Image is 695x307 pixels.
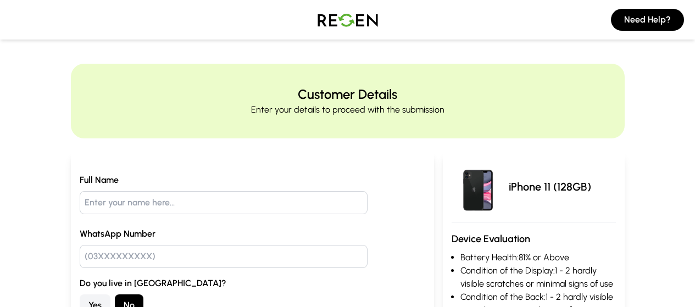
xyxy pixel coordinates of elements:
[452,160,504,213] img: iPhone 11
[309,4,386,35] img: Logo
[80,191,368,214] input: Enter your name here...
[460,251,616,264] li: Battery Health: 81% or Above
[611,9,684,31] button: Need Help?
[460,264,616,291] li: Condition of the Display: 1 - 2 hardly visible scratches or minimal signs of use
[80,277,425,290] label: Do you live in [GEOGRAPHIC_DATA]?
[509,179,591,194] p: iPhone 11 (128GB)
[298,86,397,103] h2: Customer Details
[80,174,425,187] label: Full Name
[251,103,444,116] p: Enter your details to proceed with the submission
[452,231,616,247] h3: Device Evaluation
[80,245,368,268] input: (03XXXXXXXXX)
[80,227,425,241] label: WhatsApp Number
